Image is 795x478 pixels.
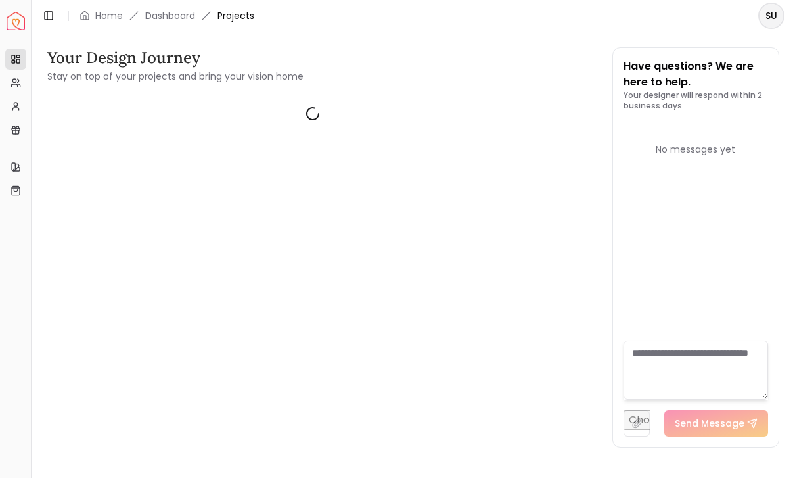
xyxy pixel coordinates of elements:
span: Projects [217,9,254,22]
small: Stay on top of your projects and bring your vision home [47,70,304,83]
h3: Your Design Journey [47,47,304,68]
button: SU [758,3,784,29]
a: Home [95,9,123,22]
a: Spacejoy [7,12,25,30]
div: No messages yet [624,143,769,156]
img: Spacejoy Logo [7,12,25,30]
a: Dashboard [145,9,195,22]
p: Have questions? We are here to help. [624,59,769,90]
nav: breadcrumb [79,9,254,22]
p: Your designer will respond within 2 business days. [624,90,769,111]
span: SU [760,4,783,28]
